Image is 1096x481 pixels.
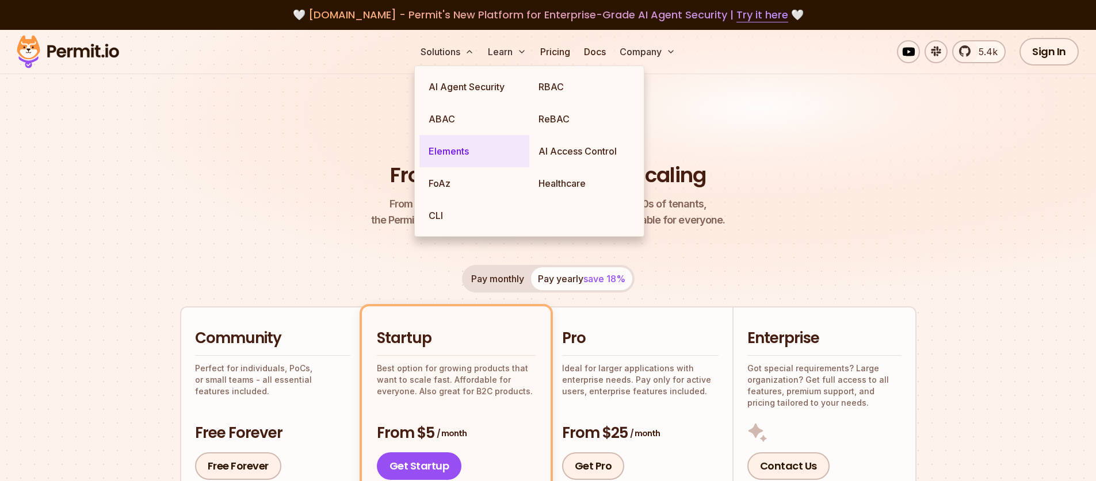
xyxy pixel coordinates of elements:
h1: From Free to Predictable Scaling [390,161,706,190]
img: Permit logo [12,32,124,71]
a: CLI [419,199,529,232]
span: / month [630,428,660,439]
button: Learn [483,40,531,63]
a: AI Agent Security [419,71,529,103]
a: Free Forever [195,452,281,480]
div: 🤍 🤍 [28,7,1068,23]
a: ReBAC [529,103,639,135]
button: Pay monthly [464,267,531,290]
p: the Permit pricing model is simple, transparent, and affordable for everyone. [371,196,725,228]
button: Solutions [416,40,479,63]
span: 5.4k [972,45,998,59]
a: Pricing [536,40,575,63]
a: 5.4k [952,40,1006,63]
h2: Pro [562,328,719,349]
h2: Startup [377,328,536,349]
a: AI Access Control [529,135,639,167]
a: RBAC [529,71,639,103]
span: / month [437,428,467,439]
button: Company [615,40,680,63]
span: From a startup with 100 users to an enterprise with 1000s of tenants, [371,196,725,212]
a: Contact Us [747,452,830,480]
h2: Enterprise [747,328,902,349]
p: Best option for growing products that want to scale fast. Affordable for everyone. Also great for... [377,363,536,397]
a: FoAz [419,167,529,199]
h3: From $5 [377,423,536,444]
h3: Free Forever [195,423,350,444]
h3: From $25 [562,423,719,444]
a: Sign In [1019,38,1079,66]
p: Ideal for larger applications with enterprise needs. Pay only for active users, enterprise featur... [562,363,719,397]
a: ABAC [419,103,529,135]
p: Got special requirements? Large organization? Get full access to all features, premium support, a... [747,363,902,409]
h2: Community [195,328,350,349]
a: Get Pro [562,452,625,480]
a: Get Startup [377,452,462,480]
a: Try it here [736,7,788,22]
a: Healthcare [529,167,639,199]
p: Perfect for individuals, PoCs, or small teams - all essential features included. [195,363,350,397]
a: Docs [579,40,610,63]
span: [DOMAIN_NAME] - Permit's New Platform for Enterprise-Grade AI Agent Security | [308,7,788,22]
a: Elements [419,135,529,167]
